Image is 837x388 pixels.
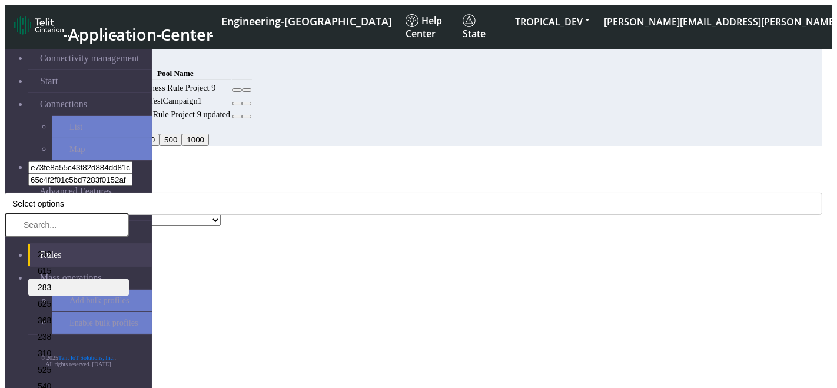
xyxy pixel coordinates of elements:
[38,365,51,374] font: 525
[38,250,51,259] font: 242
[12,199,64,208] font: Select options
[38,283,51,292] font: 283
[38,266,51,276] font: 615
[38,316,51,325] font: 368
[40,53,139,63] font: Connectivity management
[69,144,85,154] font: Map
[38,332,51,341] font: 238
[164,135,177,144] font: 500
[121,110,230,119] font: Business Rule Project 9 updated
[14,16,64,35] img: logo-telit-cinterion-gw-new.png
[68,24,213,45] font: Application Center
[406,14,442,40] font: Help Center
[5,213,129,237] input: Search...
[157,69,194,78] font: Pool Name
[135,83,215,92] font: Business Rule Project 9
[463,14,476,27] img: status.svg
[38,299,51,309] font: 625
[187,135,204,144] font: 1000
[149,97,202,106] font: TestCampaign1
[406,14,418,27] img: knowledge.svg
[38,349,51,358] font: 310
[515,15,583,28] font: TROPICAL_DEV
[221,14,392,28] font: Engineering-[GEOGRAPHIC_DATA]
[5,193,822,215] button: Select options
[40,76,58,86] font: Start
[463,27,486,40] font: State
[40,99,87,109] font: Connections
[69,122,82,131] font: List
[221,9,391,31] a: Your current instance of the platform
